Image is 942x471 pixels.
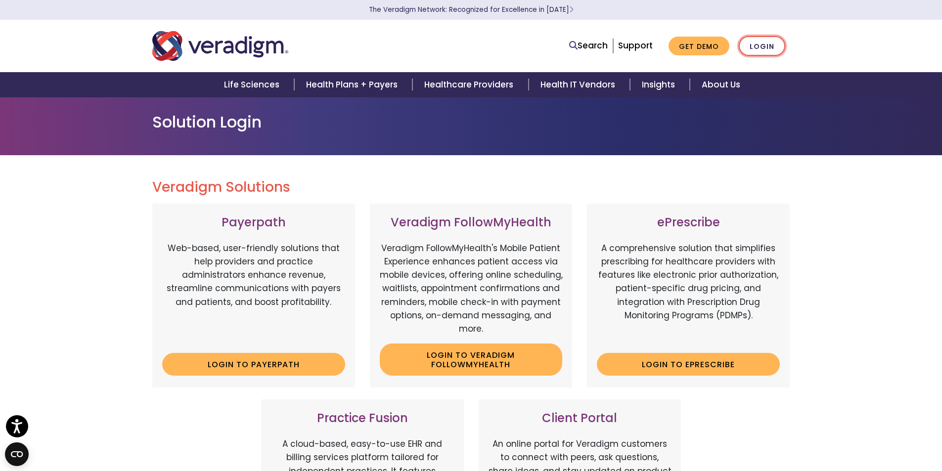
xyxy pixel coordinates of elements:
[380,343,563,376] a: Login to Veradigm FollowMyHealth
[380,215,563,230] h3: Veradigm FollowMyHealth
[489,411,672,426] h3: Client Portal
[529,72,630,97] a: Health IT Vendors
[162,242,345,345] p: Web-based, user-friendly solutions that help providers and practice administrators enhance revenu...
[152,30,288,62] img: Veradigm logo
[162,215,345,230] h3: Payerpath
[597,242,780,345] p: A comprehensive solution that simplifies prescribing for healthcare providers with features like ...
[630,72,690,97] a: Insights
[597,215,780,230] h3: ePrescribe
[412,72,528,97] a: Healthcare Providers
[690,72,752,97] a: About Us
[569,39,608,52] a: Search
[271,411,454,426] h3: Practice Fusion
[739,36,785,56] a: Login
[669,37,729,56] a: Get Demo
[212,72,294,97] a: Life Sciences
[152,113,790,131] h1: Solution Login
[5,442,29,466] button: Open CMP widget
[369,5,574,14] a: The Veradigm Network: Recognized for Excellence in [DATE]Learn More
[597,353,780,376] a: Login to ePrescribe
[162,353,345,376] a: Login to Payerpath
[569,5,574,14] span: Learn More
[618,40,653,51] a: Support
[294,72,412,97] a: Health Plans + Payers
[380,242,563,336] p: Veradigm FollowMyHealth's Mobile Patient Experience enhances patient access via mobile devices, o...
[152,179,790,196] h2: Veradigm Solutions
